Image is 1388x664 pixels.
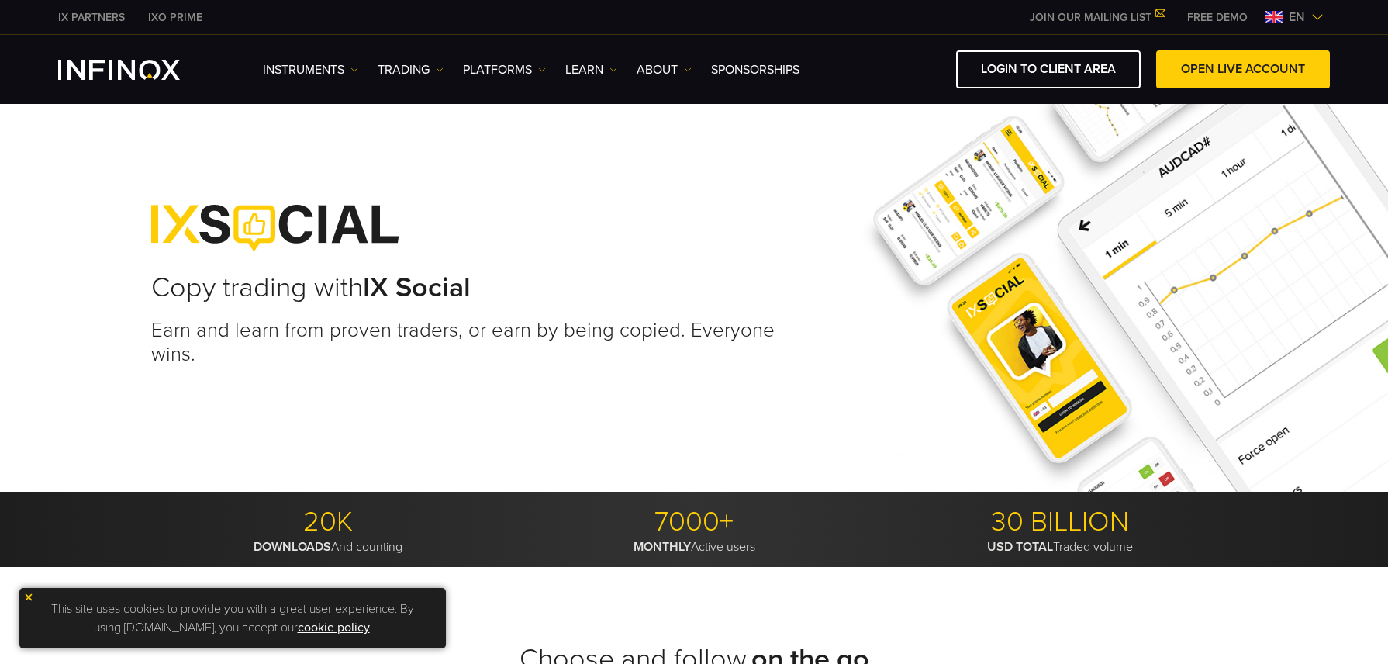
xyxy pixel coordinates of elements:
[1156,50,1330,88] a: OPEN LIVE ACCOUNT
[27,596,438,641] p: This site uses cookies to provide you with a great user experience. By using [DOMAIN_NAME], you a...
[463,61,546,79] a: PLATFORMS
[254,539,331,555] strong: DOWNLOADS
[634,539,691,555] strong: MONTHLY
[58,60,216,80] a: INFINOX Logo
[136,9,214,26] a: INFINOX
[23,592,34,603] img: yellow close icon
[378,61,444,79] a: TRADING
[151,271,789,305] h2: Copy trading with
[1018,11,1176,24] a: JOIN OUR MAILING LIST
[151,505,506,539] p: 20K
[151,318,789,367] h3: Earn and learn from proven traders, or earn by being copied. Everyone wins.
[565,61,617,79] a: Learn
[1283,8,1311,26] span: en
[47,9,136,26] a: INFINOX
[151,539,506,555] p: And counting
[298,620,370,635] a: cookie policy
[882,505,1237,539] p: 30 BILLION
[956,50,1141,88] a: LOGIN TO CLIENT AREA
[363,271,471,304] strong: IX Social
[987,539,1053,555] strong: USD TOTAL
[637,61,692,79] a: ABOUT
[1176,9,1259,26] a: INFINOX MENU
[263,61,358,79] a: Instruments
[882,539,1237,555] p: Traded volume
[517,505,872,539] p: 7000+
[517,539,872,555] p: Active users
[711,61,799,79] a: SPONSORSHIPS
